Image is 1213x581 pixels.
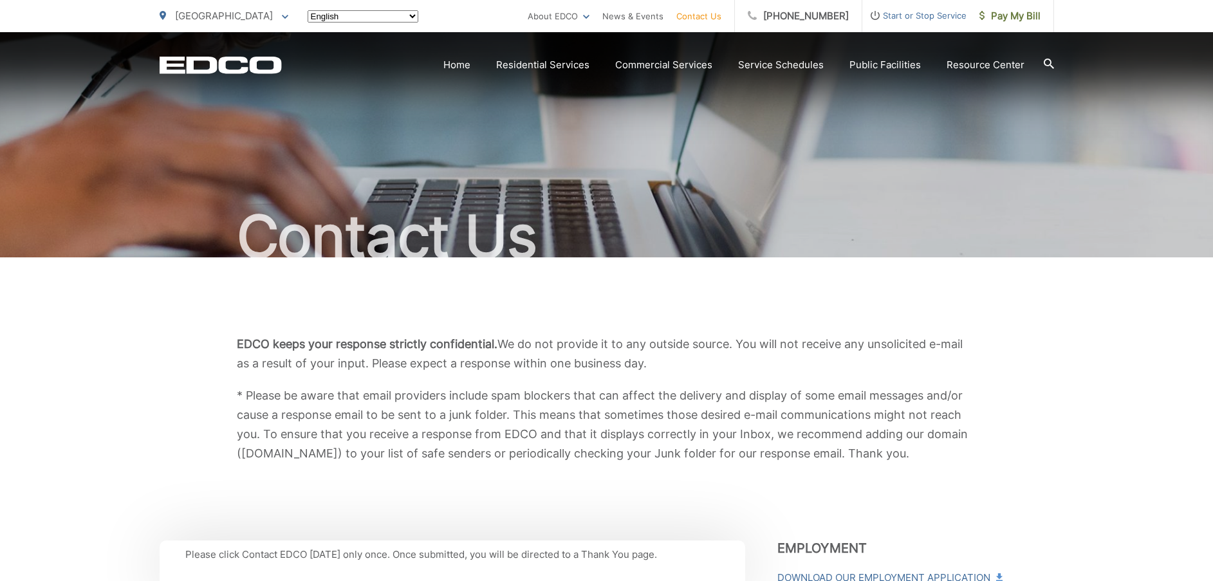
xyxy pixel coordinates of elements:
a: News & Events [602,8,663,24]
a: Commercial Services [615,57,712,73]
span: Pay My Bill [979,8,1041,24]
b: EDCO keeps your response strictly confidential. [237,337,497,351]
a: About EDCO [528,8,589,24]
p: We do not provide it to any outside source. You will not receive any unsolicited e-mail as a resu... [237,335,977,373]
p: Please click Contact EDCO [DATE] only once. Once submitted, you will be directed to a Thank You p... [185,547,719,562]
select: Select a language [308,10,418,23]
h1: Contact Us [160,205,1054,269]
span: [GEOGRAPHIC_DATA] [175,10,273,22]
a: Residential Services [496,57,589,73]
h3: Employment [777,540,1054,556]
a: EDCD logo. Return to the homepage. [160,56,282,74]
a: Service Schedules [738,57,824,73]
a: Contact Us [676,8,721,24]
a: Resource Center [947,57,1024,73]
p: * Please be aware that email providers include spam blockers that can affect the delivery and dis... [237,386,977,463]
a: Home [443,57,470,73]
a: Public Facilities [849,57,921,73]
